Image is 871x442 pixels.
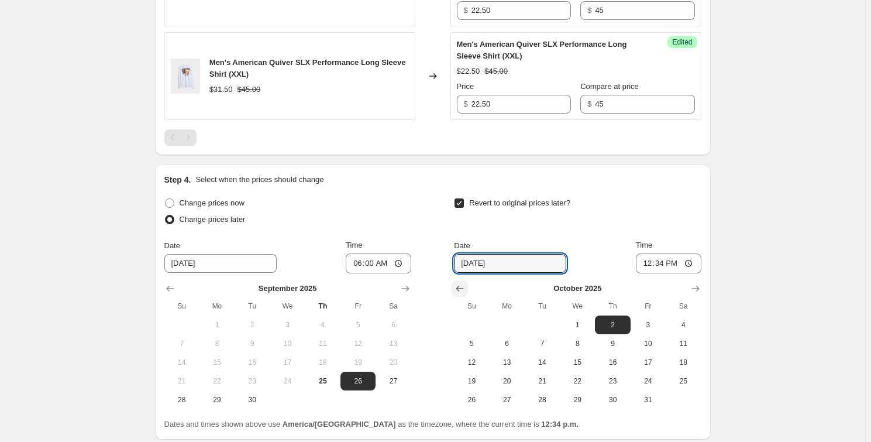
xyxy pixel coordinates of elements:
button: Monday October 13 2025 [490,353,525,372]
span: Price [457,82,474,91]
span: 7 [529,339,555,348]
button: Saturday October 11 2025 [666,334,701,353]
button: Sunday September 21 2025 [164,372,199,390]
span: 14 [169,358,195,367]
span: 10 [274,339,300,348]
button: Sunday October 5 2025 [454,334,489,353]
button: Thursday September 11 2025 [305,334,340,353]
button: Tuesday October 14 2025 [525,353,560,372]
input: 9/25/2025 [454,254,566,273]
button: Monday October 20 2025 [490,372,525,390]
button: Sunday October 26 2025 [454,390,489,409]
th: Thursday [595,297,630,316]
button: Friday September 26 2025 [340,372,376,390]
button: Saturday September 6 2025 [376,316,411,334]
span: 7 [169,339,195,348]
button: Tuesday September 23 2025 [235,372,270,390]
th: Wednesday [270,297,305,316]
button: Friday September 19 2025 [340,353,376,372]
button: Saturday September 27 2025 [376,372,411,390]
span: 25 [670,376,696,386]
button: Friday October 3 2025 [631,316,666,334]
span: 3 [635,320,661,330]
button: Tuesday October 7 2025 [525,334,560,353]
button: Friday October 17 2025 [631,353,666,372]
span: Tu [239,301,265,311]
span: 1 [564,320,590,330]
span: 8 [564,339,590,348]
div: $31.50 [209,84,233,95]
span: 16 [600,358,625,367]
button: Wednesday September 10 2025 [270,334,305,353]
span: Su [169,301,195,311]
span: 8 [204,339,230,348]
span: $ [464,100,468,108]
span: 29 [204,395,230,405]
span: Mo [204,301,230,311]
input: 12:00 [346,253,411,273]
th: Saturday [666,297,701,316]
button: Today Thursday September 25 2025 [305,372,340,390]
button: Tuesday September 2 2025 [235,316,270,334]
button: Saturday September 20 2025 [376,353,411,372]
span: Edited [672,37,692,47]
span: 22 [204,376,230,386]
span: 21 [529,376,555,386]
button: Wednesday September 24 2025 [270,372,305,390]
span: $ [464,6,468,15]
button: Monday September 15 2025 [199,353,235,372]
span: Men's American Quiver SLX Performance Long Sleeve Shirt (XXL) [209,58,406,78]
span: 9 [600,339,625,348]
th: Friday [340,297,376,316]
span: 5 [459,339,484,348]
button: Tuesday October 28 2025 [525,390,560,409]
span: Su [459,301,484,311]
span: $ [587,6,591,15]
button: Friday October 10 2025 [631,334,666,353]
span: 1 [204,320,230,330]
span: 13 [380,339,406,348]
th: Thursday [305,297,340,316]
input: 9/25/2025 [164,254,277,273]
nav: Pagination [164,129,197,146]
button: Thursday October 16 2025 [595,353,630,372]
span: Date [454,241,470,250]
span: 25 [310,376,336,386]
span: 4 [670,320,696,330]
button: Tuesday September 30 2025 [235,390,270,409]
th: Tuesday [525,297,560,316]
span: 14 [529,358,555,367]
span: Time [346,241,362,249]
button: Sunday October 19 2025 [454,372,489,390]
span: 3 [274,320,300,330]
span: 12 [345,339,371,348]
button: Sunday September 28 2025 [164,390,199,409]
b: 12:34 p.m. [541,420,579,429]
span: 26 [345,376,371,386]
button: Show previous month, August 2025 [162,280,178,297]
span: Th [310,301,336,311]
button: Saturday October 18 2025 [666,353,701,372]
span: Sa [380,301,406,311]
button: Saturday October 4 2025 [666,316,701,334]
span: Sa [670,301,696,311]
button: Show next month, November 2025 [687,280,704,297]
button: Sunday September 14 2025 [164,353,199,372]
span: 30 [600,395,625,405]
button: Monday October 27 2025 [490,390,525,409]
button: Thursday September 18 2025 [305,353,340,372]
span: 5 [345,320,371,330]
span: 19 [459,376,484,386]
button: Wednesday October 8 2025 [560,334,595,353]
span: Tu [529,301,555,311]
button: Show next month, October 2025 [397,280,414,297]
span: 6 [494,339,520,348]
button: Tuesday September 9 2025 [235,334,270,353]
h2: Step 4. [164,174,191,186]
button: Thursday October 9 2025 [595,334,630,353]
button: Saturday October 25 2025 [666,372,701,390]
span: Th [600,301,625,311]
button: Wednesday September 3 2025 [270,316,305,334]
button: Wednesday October 15 2025 [560,353,595,372]
span: 12 [459,358,484,367]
